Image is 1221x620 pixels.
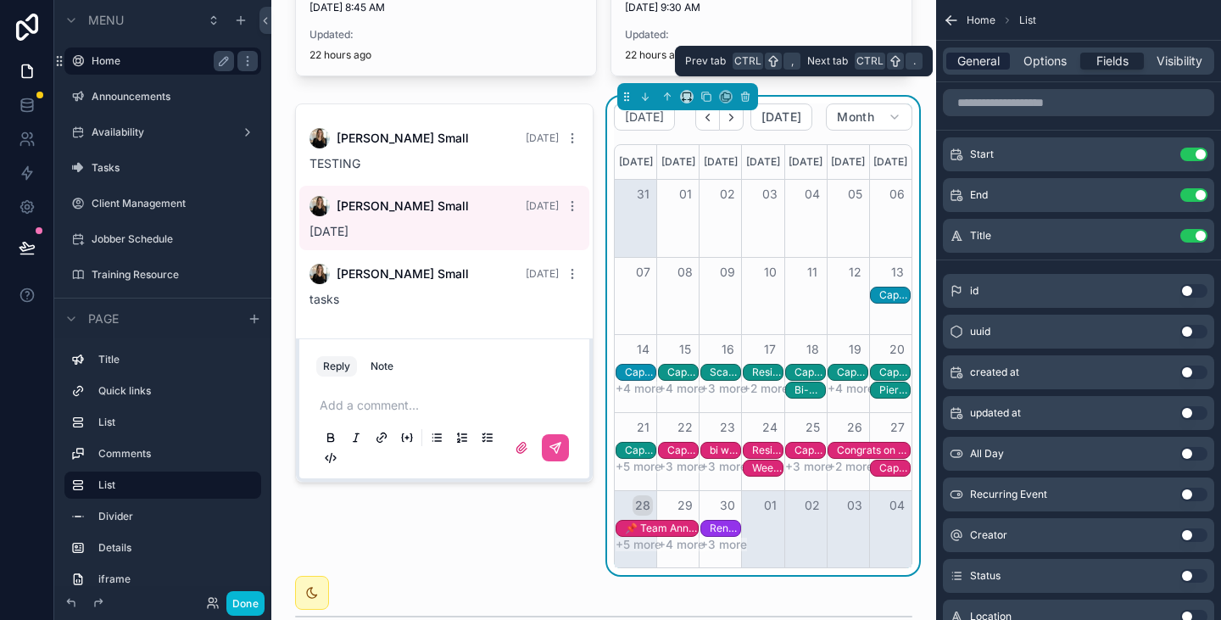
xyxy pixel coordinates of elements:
span: Page [88,310,119,327]
label: Home [92,54,227,68]
button: Back [695,104,720,131]
button: +4 more [658,538,705,551]
button: +5 more [616,460,661,473]
button: 10 [760,262,780,282]
label: Availability [92,126,234,139]
div: Weekly Residential Clean Falmouth [PERSON_NAME] [752,461,783,475]
button: 11 [802,262,822,282]
span: created at [970,366,1019,379]
div: [DATE] [660,145,696,179]
button: Next [720,104,744,131]
div: Residential [PERSON_NAME] [752,444,783,457]
div: Bi-weekly Scarborough 3349 sq ft Residential [794,383,825,398]
button: 13 [887,262,907,282]
span: Visibility [1157,53,1202,70]
label: Details [98,541,254,555]
div: 📌 Team Announcements & Important Links – September 2025 Waterboro 👉 The Maine Cleaning Co. – Team... [625,521,698,536]
div: Captain Jacks Naples Captain Jacks / Naples Marina [794,365,825,380]
span: updated at [970,406,1021,420]
div: Captain Jacks Naples Captain Jacks / Naples Marina [667,365,698,380]
button: 01 [675,184,695,204]
div: Rental Turnover Cleaning Casco Casco Rental [710,521,740,536]
span: Start [970,148,994,161]
label: Divider [98,510,254,523]
label: Title [98,353,254,366]
div: 📌 Team Announcements & Important Links – [DATE] [GEOGRAPHIC_DATA] 👉 The [US_STATE] Cleaning Co. –... [625,522,698,535]
div: Residential Falmouth Casey Allison [752,443,783,458]
button: 03 [760,184,780,204]
button: 26 [845,417,865,438]
div: Captain [PERSON_NAME] Naples Captain [PERSON_NAME] / [GEOGRAPHIC_DATA] [794,444,825,457]
button: 02 [717,184,738,204]
span: uuid [970,325,990,338]
span: Status [970,569,1001,583]
span: Ctrl [855,53,885,70]
a: Jobber Schedule [92,232,258,246]
button: 19 [845,339,865,360]
button: 17 [760,339,780,360]
button: 21 [633,417,653,438]
button: +2 more [828,460,873,473]
span: Next tab [807,54,848,68]
button: 06 [887,184,907,204]
div: Captain Jacks Naples Captain Jacks / Naples Marina [837,365,867,380]
div: Scarborough [PERSON_NAME] [710,366,740,379]
div: Weekly Residential Clean Falmouth Christine Chasse [752,461,783,476]
button: 04 [887,495,907,516]
button: [DATE] [750,103,812,131]
button: +2 more [743,382,789,395]
button: 23 [717,417,738,438]
a: Training Resource [92,268,258,282]
span: Month [837,109,874,125]
span: Title [970,229,991,243]
label: Quick links [98,384,254,398]
button: 18 [802,339,822,360]
span: id [970,284,978,298]
span: Home [967,14,995,27]
div: Captain [PERSON_NAME] Naples Captain [PERSON_NAME] / [GEOGRAPHIC_DATA] [625,366,655,379]
span: Prev tab [685,54,726,68]
div: Congrats on the new leads!! [837,444,910,457]
label: List [98,478,248,492]
label: Announcements [92,90,258,103]
button: 08 [675,262,695,282]
label: Client Management [92,197,258,210]
label: Comments [98,447,254,461]
div: Captain [PERSON_NAME] Naples Captain [PERSON_NAME] / [GEOGRAPHIC_DATA] [625,444,655,457]
button: Done [226,591,265,616]
button: 27 [887,417,907,438]
div: Captain Jacks Naples Captain Jacks / Naples Marina [879,365,910,380]
span: Recurring Event [970,488,1047,501]
button: 12 [845,262,865,282]
div: Congrats on the new leads!! [837,443,910,458]
button: 22 [675,417,695,438]
button: 16 [717,339,738,360]
span: Options [1023,53,1067,70]
button: 20 [887,339,907,360]
div: [DATE] [617,145,654,179]
div: bi weekly- Deanna McLean Windham Windham Deanna McLean [710,443,740,458]
button: +3 more [700,382,747,395]
div: Captain [PERSON_NAME] Naples Captain [PERSON_NAME] / [GEOGRAPHIC_DATA] [879,288,910,302]
button: 02 [802,495,822,516]
div: Captain Jacks Naples Captain Jacks / Naples Marina [667,443,698,458]
div: Captain [PERSON_NAME] Naples Captain [PERSON_NAME] / [GEOGRAPHIC_DATA] [837,366,867,379]
button: Month [826,103,912,131]
button: 04 [802,184,822,204]
button: 30 [717,495,738,516]
label: Tasks [92,161,258,175]
span: Ctrl [733,53,763,70]
span: Menu [88,12,124,29]
span: . [907,54,921,68]
button: 05 [845,184,865,204]
div: Residential Cleaning Scarborough Lindsey Gauthier [752,365,783,380]
button: 01 [760,495,780,516]
button: +3 more [658,460,705,473]
div: Scarborough Dalton Myers [710,365,740,380]
span: All Day [970,447,1004,461]
button: +4 more [658,382,705,395]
